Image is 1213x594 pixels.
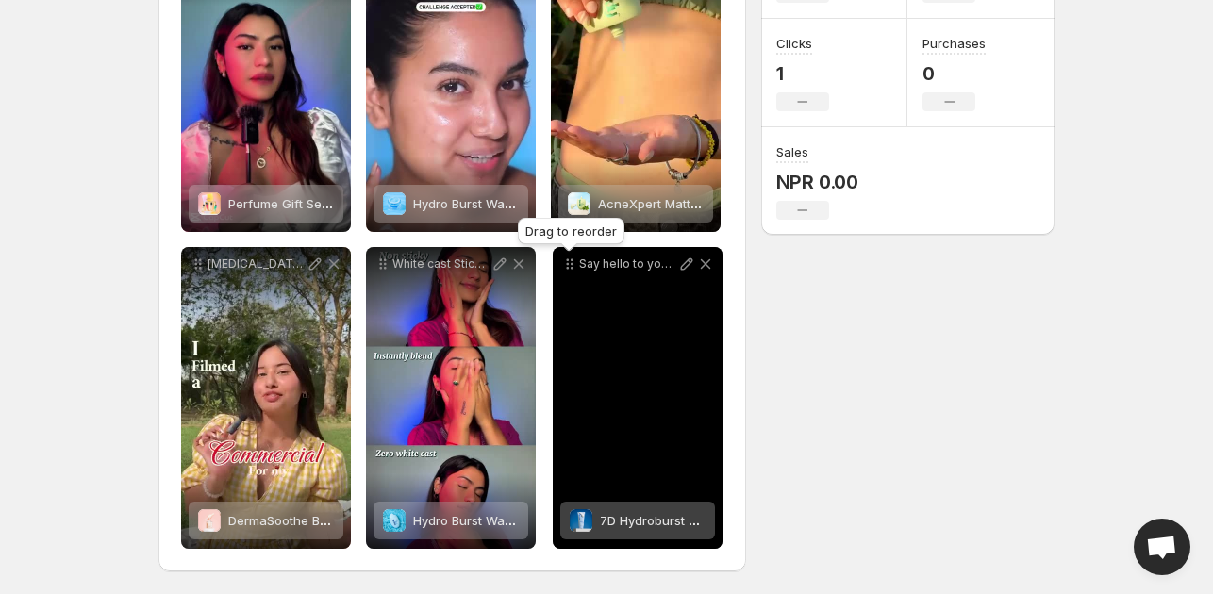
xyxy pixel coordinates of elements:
[600,513,865,528] span: 7D Hydroburst Moisture Magnet Night Cream
[413,513,715,528] span: Hydro Burst Water Sunscreen with SPF 50 PA++++
[553,247,723,549] div: Say hello to your ultimate nighttime skin hero- 7D Hydroburst Moisture Magnet Night Cream Infused...
[568,192,590,215] img: AcneXpert Mattifying SPF 50 PA ++++ Niacinamide for Oil & Acne Control
[776,34,812,53] h3: Clicks
[776,171,858,193] p: NPR 0.00
[392,256,490,272] p: White cast Sticky feel NO WAY Meet the sunscreen that blends like magic Hydrates protects glows a...
[366,247,536,549] div: White cast Sticky feel NO WAY Meet the sunscreen that blends like magic Hydrates protects glows a...
[228,513,616,528] span: DermaSoothe Barrier Repairing Serum with Peptides & Ceramides
[922,34,986,53] h3: Purchases
[776,62,829,85] p: 1
[579,256,677,272] p: Say hello to your ultimate nighttime skin hero- 7D Hydroburst Moisture Magnet Night Cream Infused...
[383,509,406,532] img: Hydro Burst Water Sunscreen with SPF 50 PA++++
[198,192,221,215] img: Perfume Gift Set Of 4 For Women
[208,256,306,272] p: [MEDICAL_DATA] meet your perfect duo DermaSoothe Barrier Repairing Serum Infused with Rice this s...
[776,142,808,161] h3: Sales
[570,509,592,532] img: 7D Hydroburst Moisture Magnet Night Cream
[413,196,614,211] span: Hydro Burst Water Gel Moisturizer
[228,196,425,211] span: Perfume Gift Set Of 4 For Women
[181,247,351,549] div: [MEDICAL_DATA] meet your perfect duo DermaSoothe Barrier Repairing Serum Infused with Rice this s...
[198,509,221,532] img: DermaSoothe Barrier Repairing Serum with Peptides & Ceramides
[1134,519,1190,575] a: Open chat
[922,62,986,85] p: 0
[383,192,406,215] img: Hydro Burst Water Gel Moisturizer
[598,196,1061,211] span: AcneXpert Mattifying SPF 50 PA ++++ [MEDICAL_DATA] for Oil & Acne Control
